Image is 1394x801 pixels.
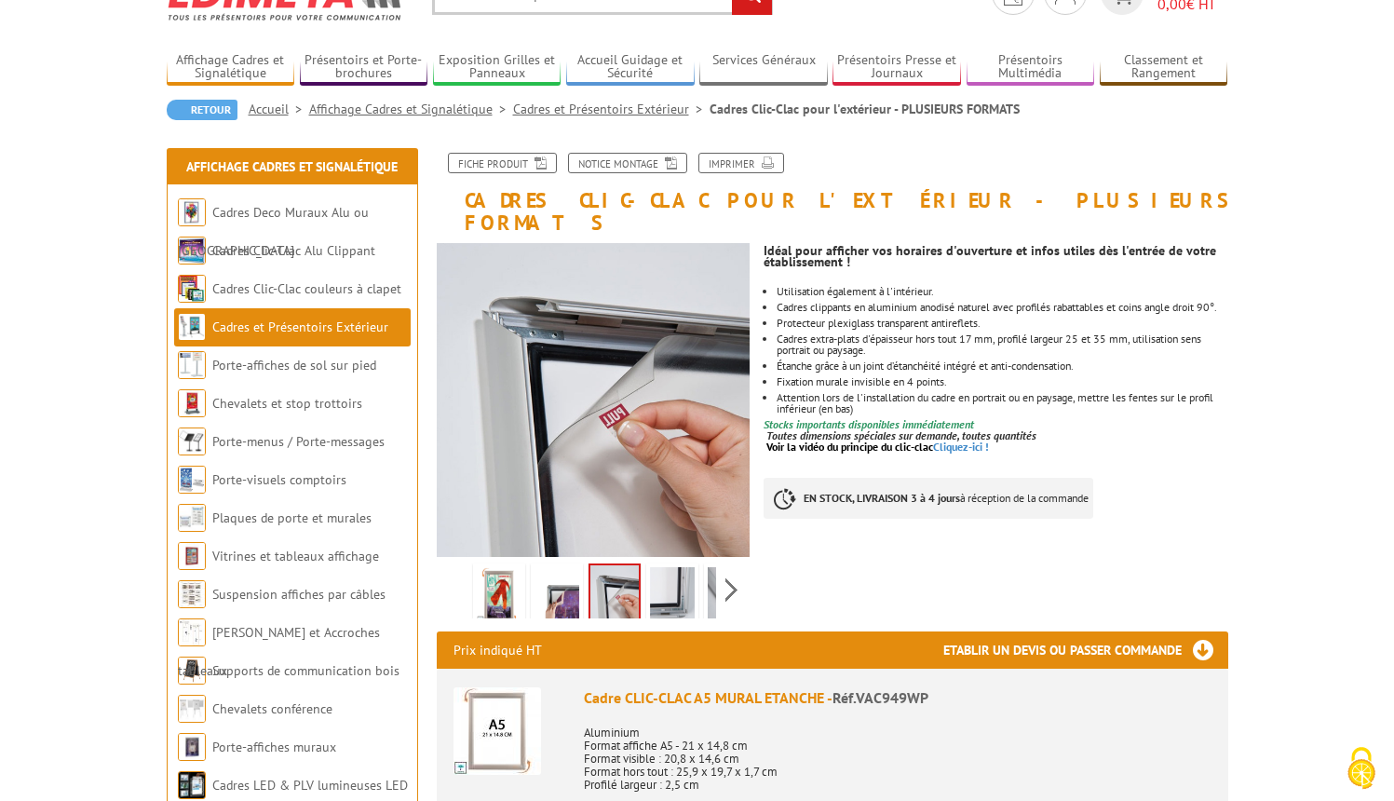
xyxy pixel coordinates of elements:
[178,389,206,417] img: Chevalets et stop trottoirs
[167,100,237,120] a: Retour
[453,631,542,669] p: Prix indiqué HT
[212,471,346,488] a: Porte-visuels comptoirs
[178,351,206,379] img: Porte-affiches de sol sur pied
[212,242,375,259] a: Cadres Clic-Clac Alu Clippant
[764,417,974,431] font: Stocks importants disponibles immédiatement
[804,491,960,505] strong: EN STOCK, LIVRAISON 3 à 4 jours
[212,548,379,564] a: Vitrines et tableaux affichage
[535,567,579,625] img: cadre_clic_clac_mural_etanche_a5_a4_a3_a2_a1_a0_b1_vac949wp_950wp_951wp_952wp_953wp_954wp_955wp_9...
[178,198,206,226] img: Cadres Deco Muraux Alu ou Bois
[1100,52,1228,83] a: Classement et Rangement
[178,618,206,646] img: Cimaises et Accroches tableaux
[513,101,710,117] a: Cadres et Présentoirs Extérieur
[178,542,206,570] img: Vitrines et tableaux affichage
[212,509,372,526] a: Plaques de porte et murales
[212,777,408,794] a: Cadres LED & PLV lumineuses LED
[178,428,206,455] img: Porte-menus / Porte-messages
[178,275,206,303] img: Cadres Clic-Clac couleurs à clapet
[178,466,206,494] img: Porte-visuels comptoirs
[777,392,1227,414] li: Attention lors de l'installation du cadre en portrait ou en paysage, mettre les fentes sur le pro...
[167,52,295,83] a: Affichage Cadres et Signalétique
[698,153,784,173] a: Imprimer
[764,245,1227,267] p: Idéal pour afficher vos horaires d'ouverture et infos utiles dès l'entrée de votre établissement !
[723,575,740,605] span: Next
[437,243,751,557] img: cadres_aluminium_clic_clac_vac949wp_02_bis.jpg
[832,52,961,83] a: Présentoirs Presse et Journaux
[178,733,206,761] img: Porte-affiches muraux
[212,700,332,717] a: Chevalets conférence
[590,565,639,623] img: cadres_aluminium_clic_clac_vac949wp_02_bis.jpg
[178,771,206,799] img: Cadres LED & PLV lumineuses LED
[453,687,541,775] img: Cadre CLIC-CLAC A5 MURAL ETANCHE
[710,100,1020,118] li: Cadres Clic-Clac pour l'extérieur - PLUSIEURS FORMATS
[777,302,1227,313] li: Cadres clippants en aluminium anodisé naturel avec profilés rabattables et coins angle droit 90°.
[568,153,687,173] a: Notice Montage
[477,567,521,625] img: cadres_aluminium_clic_clac_vac949wp.jpg
[584,713,1211,792] p: Aluminium Format affiche A5 - 21 x 14,8 cm Format visible : 20,8 x 14,6 cm Format hors tout : 25,...
[212,319,388,335] a: Cadres et Présentoirs Extérieur
[212,739,336,755] a: Porte-affiches muraux
[777,333,1227,356] li: Cadres extra-plats d'épaisseur hors tout 17 mm, profilé largeur 25 et 35 mm, utilisation sens por...
[178,624,380,679] a: [PERSON_NAME] et Accroches tableaux
[423,153,1242,234] h1: Cadres Clic-Clac pour l'extérieur - PLUSIEURS FORMATS
[777,318,1227,329] li: Protecteur plexiglass transparent antireflets.
[309,101,513,117] a: Affichage Cadres et Signalétique
[832,688,928,707] span: Réf.VAC949WP
[178,580,206,608] img: Suspension affiches par câbles
[766,440,933,454] span: Voir la vidéo du principe du clic-clac
[178,313,206,341] img: Cadres et Présentoirs Extérieur
[433,52,562,83] a: Exposition Grilles et Panneaux
[212,433,385,450] a: Porte-menus / Porte-messages
[766,428,1036,442] em: Toutes dimensions spéciales sur demande, toutes quantités
[212,395,362,412] a: Chevalets et stop trottoirs
[300,52,428,83] a: Présentoirs et Porte-brochures
[699,52,828,83] a: Services Généraux
[249,101,309,117] a: Accueil
[566,52,695,83] a: Accueil Guidage et Sécurité
[212,662,399,679] a: Supports de communication bois
[943,631,1228,669] h3: Etablir un devis ou passer commande
[650,567,695,625] img: cadres_aluminium_clic_clac_vac949wp_04_bis.jpg
[708,567,752,625] img: cadres_aluminium_clic_clac_vac949wp_03_bis.jpg
[967,52,1095,83] a: Présentoirs Multimédia
[448,153,557,173] a: Fiche produit
[584,687,1211,709] div: Cadre CLIC-CLAC A5 MURAL ETANCHE -
[178,504,206,532] img: Plaques de porte et murales
[1338,745,1385,792] img: Cookies (fenêtre modale)
[766,440,989,454] a: Voir la vidéo du principe du clic-clacCliquez-ici !
[178,204,369,259] a: Cadres Deco Muraux Alu ou [GEOGRAPHIC_DATA]
[212,586,386,603] a: Suspension affiches par câbles
[186,158,398,175] a: Affichage Cadres et Signalétique
[764,478,1093,519] p: à réception de la commande
[212,280,401,297] a: Cadres Clic-Clac couleurs à clapet
[212,357,376,373] a: Porte-affiches de sol sur pied
[777,286,1227,297] li: Utilisation également à l'intérieur.
[777,360,1227,372] li: Étanche grâce à un joint d’étanchéité intégré et anti-condensation.
[777,376,1227,387] li: Fixation murale invisible en 4 points.
[178,695,206,723] img: Chevalets conférence
[1329,738,1394,801] button: Cookies (fenêtre modale)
